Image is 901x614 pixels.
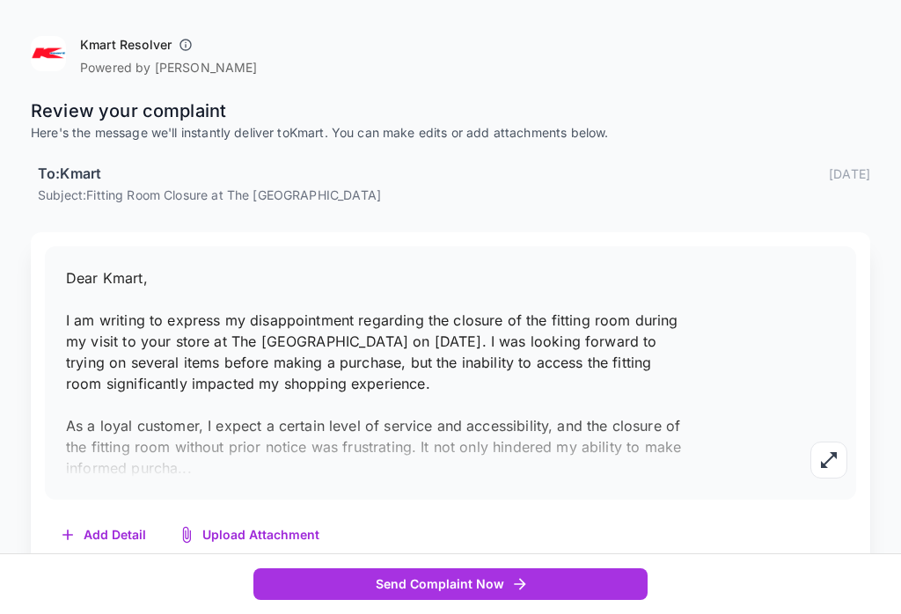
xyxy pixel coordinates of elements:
p: [DATE] [829,164,870,183]
h6: Kmart Resolver [80,36,172,54]
span: Dear Kmart, I am writing to express my disappointment regarding the closure of the fitting room d... [66,269,681,477]
img: Kmart [31,36,66,71]
button: Add Detail [45,517,164,553]
span: ... [178,459,191,477]
button: Send Complaint Now [253,568,648,601]
p: Here's the message we'll instantly deliver to Kmart . You can make edits or add attachments below. [31,124,870,142]
button: Upload Attachment [164,517,337,553]
p: Review your complaint [31,98,870,124]
h6: To: Kmart [38,163,101,186]
p: Powered by [PERSON_NAME] [80,59,258,77]
p: Subject: Fitting Room Closure at The [GEOGRAPHIC_DATA] [38,186,870,204]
